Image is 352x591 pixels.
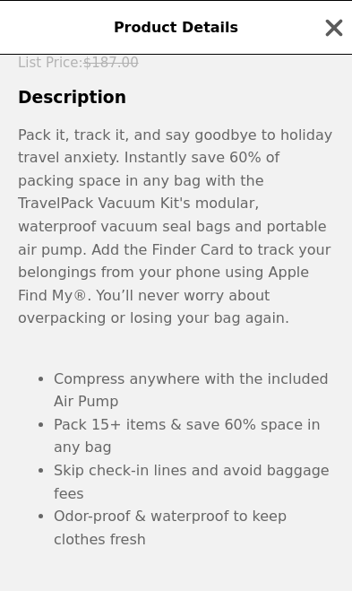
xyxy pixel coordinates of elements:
li: Skip check-in lines and avoid baggage fees [54,459,334,505]
span: $187.00 [83,55,139,71]
span: Pack it, track it, and say goodbye to holiday travel anxiety. Instantly save 60% of packing space... [18,126,332,327]
li: Odor-proof & waterproof to keep clothes fresh [54,505,334,551]
li: Pack 15+ items & save 60% space in any bag [54,413,334,459]
li: Compress anywhere with the included Air Pump [54,368,334,413]
span: Product Details [114,19,238,36]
